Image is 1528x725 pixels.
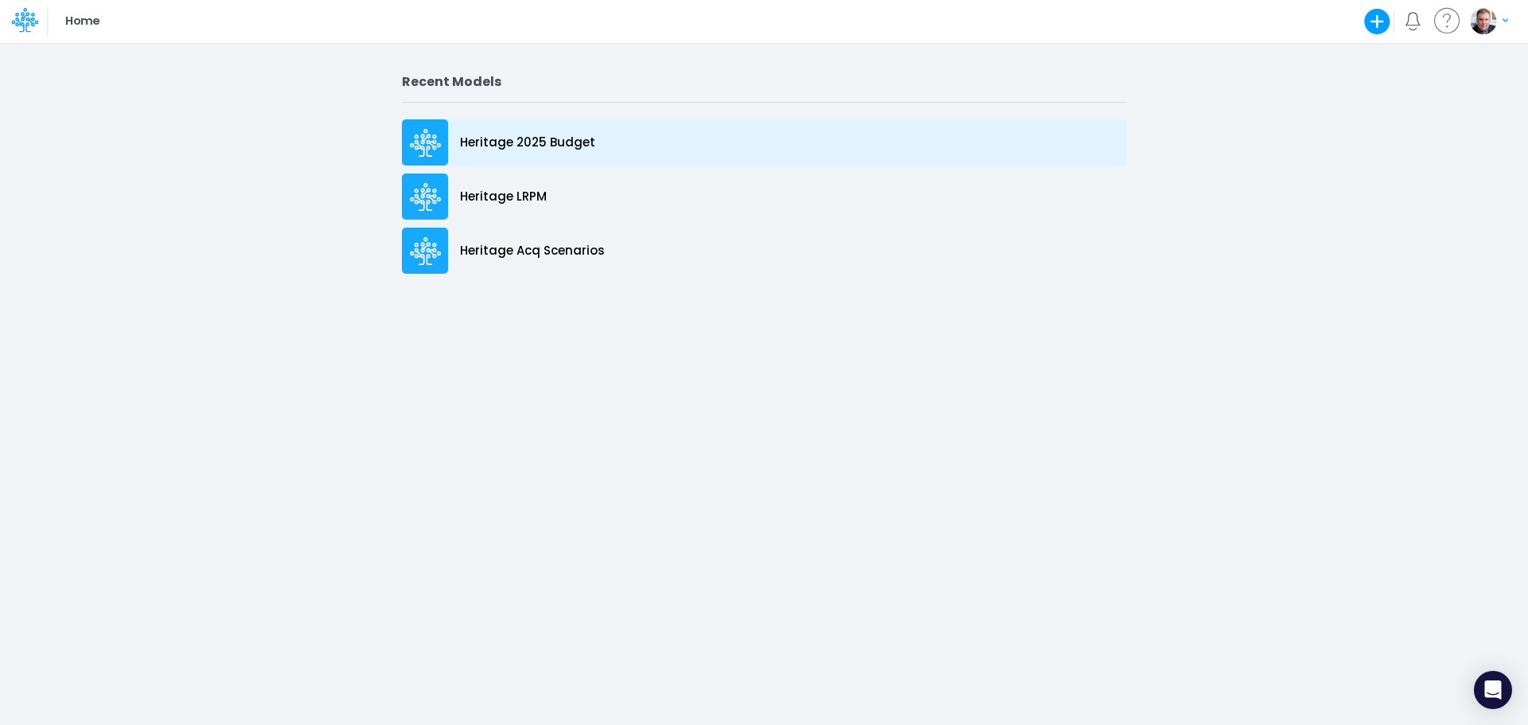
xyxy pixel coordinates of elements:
a: Heritage 2025 Budget [402,115,1127,170]
p: Heritage LRPM [460,188,547,206]
p: Home [65,13,99,30]
h2: Recent Models [402,74,1127,89]
p: Heritage Acq Scenarios [460,242,605,260]
p: Heritage 2025 Budget [460,134,595,152]
a: Notifications [1404,12,1422,30]
a: Heritage Acq Scenarios [402,224,1127,278]
div: Open Intercom Messenger [1474,671,1512,709]
a: Heritage LRPM [402,170,1127,224]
